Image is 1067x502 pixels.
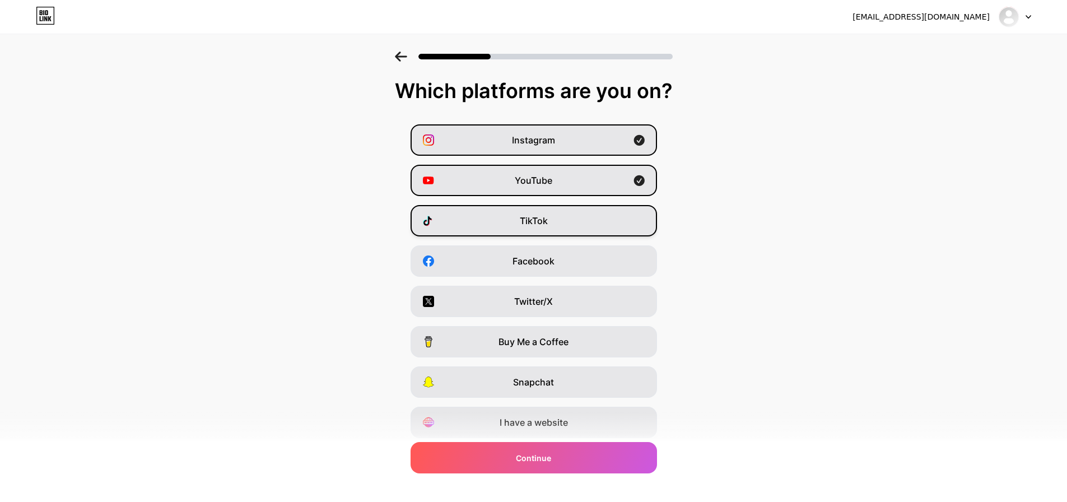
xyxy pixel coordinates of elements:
[498,335,569,348] span: Buy Me a Coffee
[515,174,552,187] span: YouTube
[11,80,1056,102] div: Which platforms are you on?
[520,214,548,227] span: TikTok
[998,6,1019,27] img: Aerovist Gameplay
[512,254,555,268] span: Facebook
[512,133,555,147] span: Instagram
[500,416,568,429] span: I have a website
[513,375,554,389] span: Snapchat
[852,11,990,23] div: [EMAIL_ADDRESS][DOMAIN_NAME]
[514,295,553,308] span: Twitter/X
[516,452,551,464] span: Continue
